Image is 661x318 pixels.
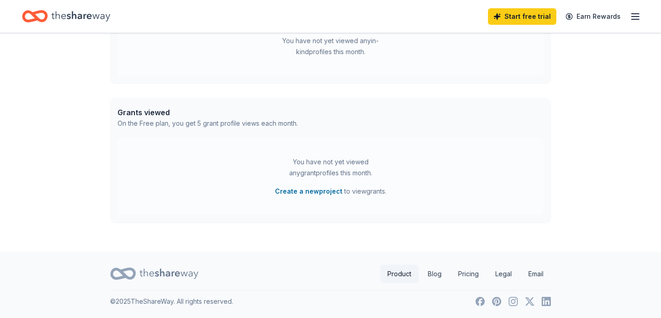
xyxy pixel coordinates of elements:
a: Email [521,265,551,283]
a: Start free trial [488,8,556,25]
a: Blog [420,265,449,283]
a: Home [22,6,110,27]
a: Product [380,265,419,283]
div: Grants viewed [118,107,298,118]
span: to view grants . [275,186,387,197]
button: Create a newproject [275,186,342,197]
a: Earn Rewards [560,8,626,25]
p: © 2025 TheShareWay. All rights reserved. [110,296,233,307]
a: Pricing [451,265,486,283]
nav: quick links [380,265,551,283]
div: You have not yet viewed any in-kind profiles this month. [273,35,388,57]
a: Legal [488,265,519,283]
div: On the Free plan, you get 5 grant profile views each month. [118,118,298,129]
div: You have not yet viewed any grant profiles this month. [273,156,388,179]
